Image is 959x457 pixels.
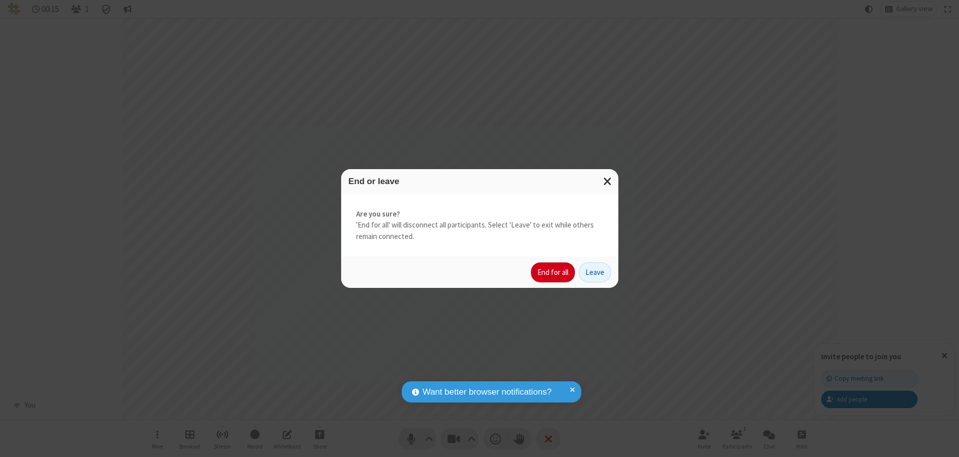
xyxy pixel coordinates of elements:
strong: Are you sure? [356,209,603,220]
button: Leave [579,262,611,282]
h3: End or leave [349,177,611,186]
span: Want better browser notifications? [423,386,551,399]
button: End for all [531,262,575,282]
button: Close modal [597,169,618,194]
div: 'End for all' will disconnect all participants. Select 'Leave' to exit while others remain connec... [341,194,618,257]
